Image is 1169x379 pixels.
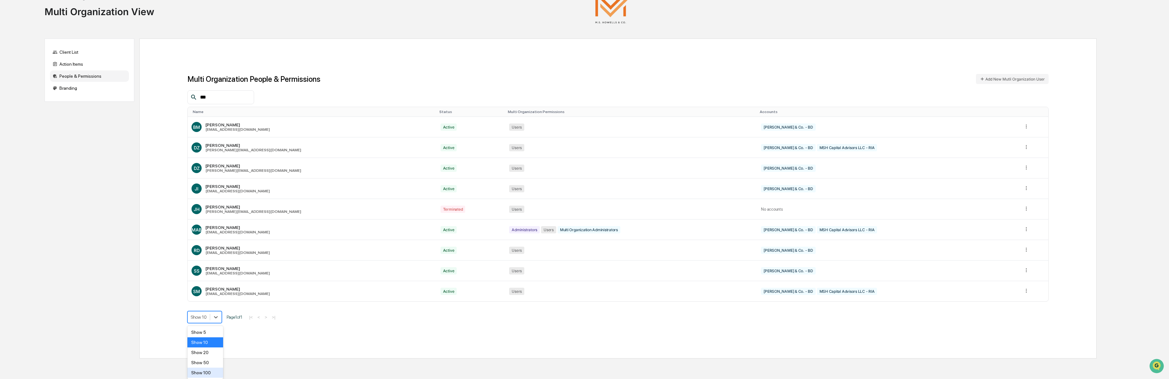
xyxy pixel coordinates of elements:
div: MSH Capital Advisors LLC - RIA [817,226,877,233]
span: JI [195,186,198,191]
img: 1746055101610-c473b297-6a78-478c-a979-82029cc54cd1 [6,48,18,60]
span: MAB [192,227,202,232]
div: [PERSON_NAME] & Co. - BD [761,247,815,254]
p: How can we help? [6,13,115,23]
div: Active [441,226,457,233]
div: [PERSON_NAME] [205,245,270,250]
div: [PERSON_NAME] [205,204,301,209]
button: Add New Mutli Organization User [976,74,1049,84]
div: [PERSON_NAME][EMAIL_ADDRESS][DOMAIN_NAME] [205,168,301,173]
div: [PERSON_NAME] & Co. - BD [761,226,815,233]
div: MSH Capital Advisors LLC - RIA [817,144,877,151]
div: Show 10 [187,337,223,347]
span: JH [194,207,199,212]
div: [PERSON_NAME] [205,163,301,168]
span: Data Lookup [13,92,40,98]
div: Show 20 [187,347,223,358]
div: [EMAIL_ADDRESS][DOMAIN_NAME] [205,292,270,296]
div: Terminated [441,206,466,213]
div: [PERSON_NAME] & Co. - BD [761,288,815,295]
div: 🔎 [6,92,11,97]
div: [PERSON_NAME] [205,184,270,189]
div: Toggle SortBy [439,110,503,114]
div: Active [441,123,457,131]
button: |< [247,315,254,320]
span: Page 1 of 1 [227,315,242,320]
div: [EMAIL_ADDRESS][DOMAIN_NAME] [205,189,270,193]
span: RD [194,248,200,253]
div: [PERSON_NAME][EMAIL_ADDRESS][DOMAIN_NAME] [205,148,301,152]
div: Client List [50,46,129,58]
div: Users [541,226,556,233]
div: Show 50 [187,358,223,368]
div: Active [441,144,457,151]
div: [PERSON_NAME][EMAIL_ADDRESS][DOMAIN_NAME] [205,209,301,214]
div: No accounts [761,207,1016,212]
button: >| [270,315,277,320]
iframe: Open customer support [1149,358,1166,375]
button: Start new chat [107,50,115,58]
div: [EMAIL_ADDRESS][DOMAIN_NAME] [205,271,270,275]
span: SM [193,289,200,294]
div: Toggle SortBy [508,110,755,114]
div: [PERSON_NAME] & Co. - BD [761,165,815,172]
div: [PERSON_NAME] [205,225,270,230]
span: DZ [194,145,200,150]
div: Multi Organization Administrators [557,226,620,233]
div: [PERSON_NAME] [205,286,270,292]
span: Preclearance [13,80,41,86]
div: Users [509,247,524,254]
div: Start new chat [21,48,104,55]
div: Toggle SortBy [760,110,1017,114]
a: 🖐️Preclearance [4,77,43,88]
div: [EMAIL_ADDRESS][DOMAIN_NAME] [205,230,270,234]
span: Attestations [52,80,78,86]
div: Users [509,123,524,131]
div: [PERSON_NAME] & Co. - BD [761,123,815,131]
div: 🖐️ [6,80,11,85]
div: 🗄️ [46,80,51,85]
a: 🗄️Attestations [43,77,81,88]
a: 🔎Data Lookup [4,89,42,100]
div: [PERSON_NAME] [205,143,301,148]
div: [PERSON_NAME] & Co. - BD [761,185,815,192]
div: Users [509,288,524,295]
span: DZ [194,165,200,171]
div: MSH Capital Advisors LLC - RIA [817,288,877,295]
div: [EMAIL_ADDRESS][DOMAIN_NAME] [205,250,270,255]
div: Active [441,247,457,254]
div: Show 100 [187,368,223,378]
div: Active [441,288,457,295]
div: Users [509,165,524,172]
div: Toggle SortBy [1025,110,1045,114]
div: Users [509,185,524,192]
div: People & Permissions [50,70,129,82]
div: [PERSON_NAME] [205,122,270,127]
div: Toggle SortBy [193,110,434,114]
div: We're available if you need us! [21,55,80,60]
div: Users [509,206,524,213]
div: [PERSON_NAME] [205,266,270,271]
div: Administrators [509,226,540,233]
span: Pylon [63,107,76,112]
div: [PERSON_NAME] & Co. - BD [761,144,815,151]
div: Users [509,144,524,151]
div: [EMAIL_ADDRESS][DOMAIN_NAME] [205,127,270,132]
button: < [256,315,262,320]
div: Branding [50,82,129,94]
a: Powered byPylon [45,107,76,112]
h1: Multi Organization People & Permissions [187,75,320,84]
div: Active [441,185,457,192]
button: > [263,315,269,320]
div: Action Items [50,58,129,70]
div: Users [509,267,524,274]
div: [PERSON_NAME] & Co. - BD [761,267,815,274]
div: Active [441,267,457,274]
span: BM [193,124,200,130]
div: Show 5 [187,327,223,337]
span: SS [194,268,199,274]
div: Multi Organization View [45,1,154,17]
div: Active [441,165,457,172]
